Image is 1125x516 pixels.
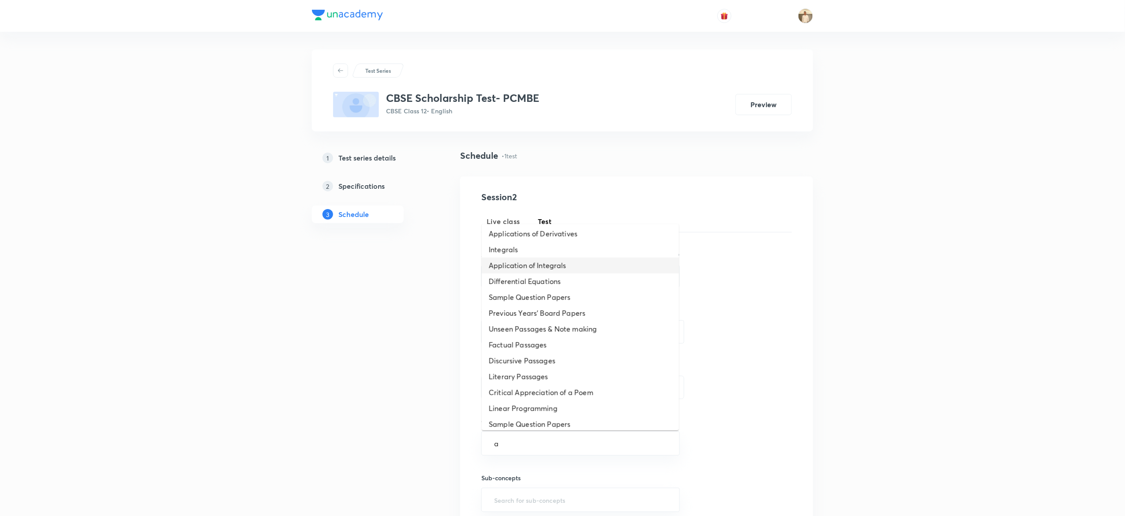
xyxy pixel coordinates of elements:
[482,400,679,416] li: Linear Programming
[312,10,383,22] a: Company Logo
[720,12,728,20] img: avatar
[481,306,680,315] h6: Schedule for
[482,242,679,258] li: Integrals
[338,153,396,163] h5: Test series details
[338,209,369,220] h5: Schedule
[322,181,333,191] p: 2
[482,305,679,321] li: Previous Years' Board Papers
[798,8,813,23] img: Chandrakant Deshmukh
[386,106,539,116] p: CBSE Class 12 • English
[481,473,680,482] h6: Sub-concepts
[312,149,432,167] a: 1Test series details
[333,92,379,117] img: fallback-thumbnail.png
[481,361,542,370] h6: Duration (in minutes)
[538,216,552,227] span: Test
[481,191,642,204] h4: Session 2
[482,337,679,353] li: Factual Passages
[675,443,676,445] button: Close
[482,258,679,273] li: Application of Integrals
[482,353,679,369] li: Discursive Passages
[481,417,680,426] h6: Concepts
[735,94,792,115] button: Preview
[322,209,333,220] p: 3
[386,92,539,105] h3: CBSE Scholarship Test- PCMBE
[482,226,679,242] li: Applications of Derivatives
[338,181,385,191] h5: Specifications
[482,289,679,305] li: Sample Question Papers
[460,149,498,162] h4: Schedule
[365,67,391,75] p: Test Series
[322,153,333,163] p: 1
[312,177,432,195] a: 2Specifications
[482,273,679,289] li: Differential Equations
[482,385,679,400] li: Critical Appreciation of a Poem
[482,369,679,385] li: Literary Passages
[482,416,679,432] li: Sample Question Papers
[312,10,383,20] img: Company Logo
[492,492,669,508] input: Search for sub-concepts
[487,216,520,227] span: Live class
[482,321,679,337] li: Unseen Passages & Note making
[492,435,669,452] input: Search for concepts
[481,250,516,259] h6: Session title
[717,9,731,23] button: avatar
[502,151,517,161] p: • 1 test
